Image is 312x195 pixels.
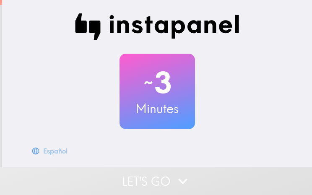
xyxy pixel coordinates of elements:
[120,65,195,100] h2: 3
[30,166,127,177] span: There is a new instapanel!
[43,145,68,157] div: Español
[143,70,154,95] span: ~
[120,100,195,117] h3: Minutes
[75,13,239,40] img: Instapanel
[30,143,71,159] button: Español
